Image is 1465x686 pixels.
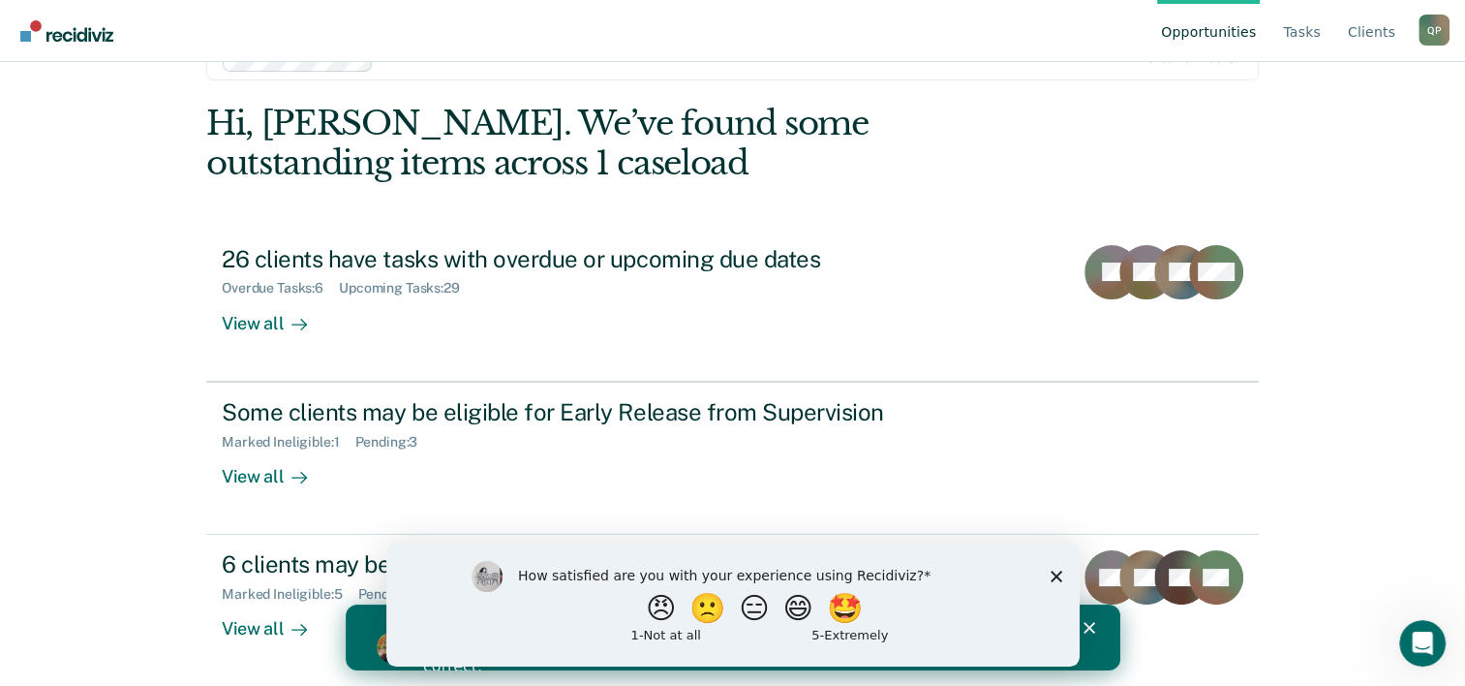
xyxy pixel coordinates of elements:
[738,17,757,29] div: Close
[1399,620,1446,667] iframe: Intercom live chat
[206,104,1048,183] div: Hi, [PERSON_NAME]. We’ve found some outstanding items across 1 caseload
[222,245,901,273] div: 26 clients have tasks with overdue or upcoming due dates
[206,382,1259,535] a: Some clients may be eligible for Early Release from SupervisionMarked Ineligible:1Pending:3View all
[386,542,1080,667] iframe: Survey by Kim from Recidiviz
[222,450,330,487] div: View all
[222,398,901,426] div: Some clients may be eligible for Early Release from Supervision
[355,434,434,451] div: Pending : 3
[97,14,187,32] b: Attention!
[222,586,357,603] div: Marked Ineligible : 5
[358,586,437,603] div: Pending : 8
[1419,15,1450,46] button: Profile dropdown button
[222,280,339,296] div: Overdue Tasks : 6
[77,14,713,72] div: 🚨 The technical error preventing the designation from appearing has been resolved. Your office's ...
[20,20,113,42] img: Recidiviz
[1419,15,1450,46] div: Q P
[222,603,330,640] div: View all
[222,434,354,451] div: Marked Ineligible : 1
[222,296,330,334] div: View all
[222,550,901,578] div: 6 clients may be eligible for Annual Report Status
[339,280,475,296] div: Upcoming Tasks : 29
[206,230,1259,382] a: 26 clients have tasks with overdue or upcoming due datesOverdue Tasks:6Upcoming Tasks:29View all
[346,605,1120,670] iframe: Intercom live chat banner
[77,14,650,51] b: Critically Understaffed Office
